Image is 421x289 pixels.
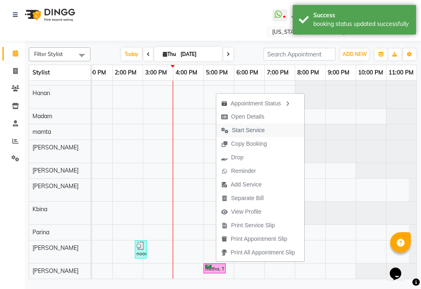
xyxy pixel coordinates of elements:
[32,244,79,252] span: [PERSON_NAME]
[178,48,219,61] input: 2025-09-04
[204,265,225,273] div: metha, TK01, 05:00 PM-05:45 PM, Hair style
[32,69,50,76] span: Stylist
[204,67,230,79] a: 5:00 PM
[231,235,287,243] span: Print Appointment Slip
[32,205,47,213] span: Kbina
[265,67,291,79] a: 7:00 PM
[82,67,108,79] a: 1:00 PM
[313,11,410,20] div: Success
[231,153,243,162] span: Drop
[221,182,227,188] img: add-service.png
[231,248,295,257] span: Print All Appointment Slip
[232,126,265,135] span: Start Service
[231,221,275,230] span: Print Service Slip
[234,67,260,79] a: 6:00 PM
[32,267,79,275] span: [PERSON_NAME]
[342,51,367,57] span: ADD NEW
[231,180,261,189] span: Add Service
[21,3,77,26] img: logo
[34,51,63,57] span: Filter Stylist
[216,96,304,110] div: Appointment Status
[32,128,51,135] span: mamta
[161,51,178,57] span: Thu
[231,194,264,203] span: Separate Bill
[326,67,352,79] a: 9:00 PM
[32,167,79,174] span: [PERSON_NAME]
[173,67,199,79] a: 4:00 PM
[221,249,227,256] img: printall.png
[221,100,227,107] img: apt_status.png
[32,89,50,97] span: Hanan
[340,49,369,60] button: ADD NEW
[313,20,410,28] div: booking status updated successfully
[32,144,79,151] span: [PERSON_NAME]
[121,48,142,61] span: Today
[295,67,321,79] a: 8:00 PM
[143,67,169,79] a: 3:00 PM
[32,182,79,190] span: [PERSON_NAME]
[386,67,416,79] a: 11:00 PM
[32,112,52,120] span: Madam
[264,48,335,61] input: Search Appointment
[231,167,256,175] span: Reminder
[32,74,79,81] span: [PERSON_NAME]
[32,228,49,236] span: Parina
[356,67,385,79] a: 10:00 PM
[231,140,267,148] span: Copy Booking
[136,242,146,257] div: noora, TK06, 02:45 PM-02:50 PM, Pedicure (البدكير) (DH80)
[386,256,413,281] iframe: chat widget
[221,236,227,242] img: printapt.png
[231,207,261,216] span: View Profile
[231,112,264,121] span: Open Details
[113,67,139,79] a: 2:00 PM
